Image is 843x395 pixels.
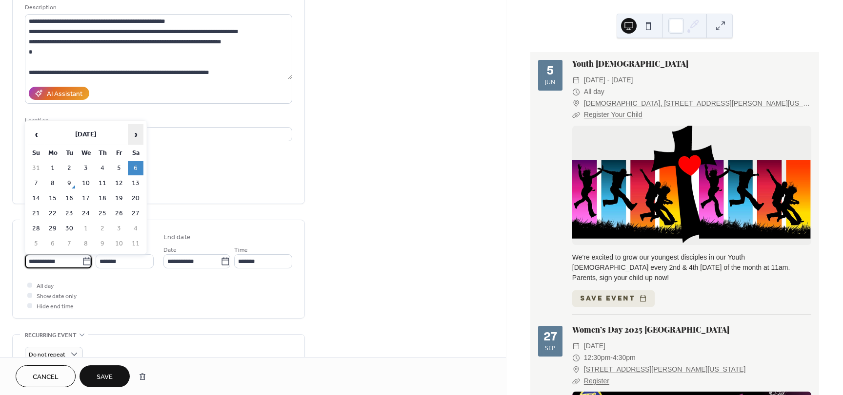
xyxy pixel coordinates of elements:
[95,222,110,236] td: 2
[61,207,77,221] td: 23
[584,98,811,110] a: [DEMOGRAPHIC_DATA], [STREET_ADDRESS][PERSON_NAME][US_STATE]
[45,146,60,160] th: Mo
[128,146,143,160] th: Sa
[61,161,77,175] td: 2
[111,191,127,206] td: 19
[29,125,43,144] span: ‹
[95,237,110,251] td: 9
[80,365,130,387] button: Save
[95,191,110,206] td: 18
[584,340,605,352] span: [DATE]
[111,237,127,251] td: 10
[45,237,60,251] td: 6
[25,2,290,13] div: Description
[37,291,77,301] span: Show date only
[111,176,127,190] td: 12
[78,176,94,190] td: 10
[111,161,127,175] td: 5
[111,222,127,236] td: 3
[45,222,60,236] td: 29
[572,58,688,69] a: Youth [DEMOGRAPHIC_DATA]
[61,237,77,251] td: 7
[28,237,44,251] td: 5
[572,109,580,121] div: ​
[28,207,44,221] td: 21
[545,345,556,352] div: Sep
[613,352,636,364] span: 4:30pm
[97,372,113,382] span: Save
[128,237,143,251] td: 11
[584,75,633,86] span: [DATE] - [DATE]
[572,290,655,307] button: Save event
[584,111,642,118] a: Register Your Child
[545,79,555,86] div: Jun
[78,222,94,236] td: 1
[572,340,580,352] div: ​
[163,232,191,243] div: End date
[78,161,94,175] td: 3
[128,161,143,175] td: 6
[28,146,44,160] th: Su
[78,191,94,206] td: 17
[95,161,110,175] td: 4
[572,86,580,98] div: ​
[16,365,76,387] button: Cancel
[572,352,580,364] div: ​
[584,364,746,376] a: [STREET_ADDRESS][PERSON_NAME][US_STATE]
[111,146,127,160] th: Fr
[25,330,77,340] span: Recurring event
[610,352,613,364] span: -
[95,146,110,160] th: Th
[28,191,44,206] td: 14
[128,125,143,144] span: ›
[111,207,127,221] td: 26
[572,376,580,387] div: ​
[572,364,580,376] div: ​
[61,146,77,160] th: Tu
[95,176,110,190] td: 11
[584,86,604,98] span: All day
[29,349,65,360] span: Do not repeat
[572,75,580,86] div: ​
[546,65,554,77] div: 5
[128,176,143,190] td: 13
[584,352,610,364] span: 12:30pm
[47,89,82,99] div: AI Assistant
[25,115,290,126] div: Location
[28,176,44,190] td: 7
[95,207,110,221] td: 25
[61,222,77,236] td: 30
[128,207,143,221] td: 27
[234,245,248,255] span: Time
[572,98,580,110] div: ​
[45,207,60,221] td: 22
[45,161,60,175] td: 1
[37,301,74,312] span: Hide end time
[33,372,59,382] span: Cancel
[78,146,94,160] th: We
[28,161,44,175] td: 31
[572,252,811,283] div: We're excited to grow our youngest disciples in our Youth [DEMOGRAPHIC_DATA] every 2nd & 4th [DAT...
[29,87,89,100] button: AI Assistant
[78,207,94,221] td: 24
[45,124,127,145] th: [DATE]
[78,237,94,251] td: 8
[543,331,557,343] div: 27
[28,222,44,236] td: 28
[37,281,54,291] span: All day
[61,176,77,190] td: 9
[61,191,77,206] td: 16
[128,191,143,206] td: 20
[163,245,177,255] span: Date
[128,222,143,236] td: 4
[572,324,729,335] a: Women’s Day 2025 [GEOGRAPHIC_DATA]
[45,176,60,190] td: 8
[45,191,60,206] td: 15
[584,377,609,385] a: Register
